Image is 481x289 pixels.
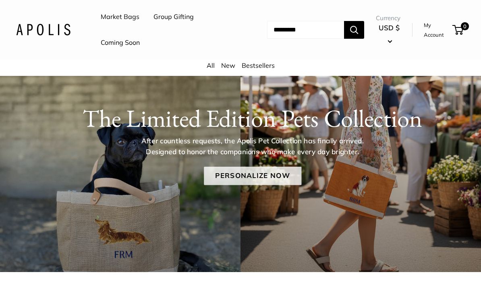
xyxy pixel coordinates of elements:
[204,167,301,185] a: Personalize Now
[376,13,402,24] span: Currency
[153,11,194,23] a: Group Gifting
[461,22,469,30] span: 0
[207,61,215,69] a: All
[39,104,466,133] h1: The Limited Edition Pets Collection
[453,25,463,35] a: 0
[101,11,139,23] a: Market Bags
[267,21,344,39] input: Search...
[376,21,402,47] button: USD $
[16,24,70,36] img: Apolis
[424,20,450,40] a: My Account
[101,37,140,49] a: Coming Soon
[344,21,364,39] button: Search
[379,23,400,32] span: USD $
[128,136,377,157] p: After countless requests, the Apolis Pet Collection has finally arrived. Designed to honor the co...
[242,61,275,69] a: Bestsellers
[221,61,235,69] a: New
